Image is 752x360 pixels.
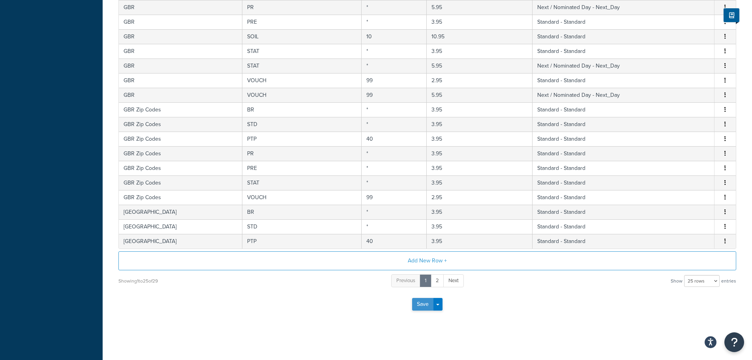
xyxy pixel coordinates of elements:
td: 99 [362,190,427,205]
td: Standard - Standard [533,29,714,44]
a: Previous [391,274,420,287]
td: [GEOGRAPHIC_DATA] [119,219,242,234]
td: 5.95 [427,88,533,102]
td: 3.95 [427,15,533,29]
td: GBR Zip Codes [119,132,242,146]
td: Standard - Standard [533,73,714,88]
td: PTP [242,234,361,249]
td: Standard - Standard [533,132,714,146]
td: GBR Zip Codes [119,175,242,190]
a: Next [443,274,464,287]
a: 1 [420,274,431,287]
td: 40 [362,234,427,249]
td: PRE [242,15,361,29]
td: STAT [242,44,361,58]
td: GBR [119,15,242,29]
td: Standard - Standard [533,219,714,234]
td: [GEOGRAPHIC_DATA] [119,205,242,219]
td: 3.95 [427,146,533,161]
button: Save [412,298,433,311]
span: Previous [396,277,415,284]
td: GBR Zip Codes [119,117,242,132]
td: [GEOGRAPHIC_DATA] [119,234,242,249]
td: 10.95 [427,29,533,44]
td: STD [242,219,361,234]
td: Next / Nominated Day - Next_Day [533,58,714,73]
td: Standard - Standard [533,234,714,249]
td: 2.95 [427,73,533,88]
td: 3.95 [427,219,533,234]
div: Showing 1 to 25 of 29 [118,275,158,286]
td: Standard - Standard [533,175,714,190]
td: Standard - Standard [533,44,714,58]
td: GBR Zip Codes [119,161,242,175]
td: 10 [362,29,427,44]
td: 2.95 [427,190,533,205]
td: PR [242,146,361,161]
td: VOUCH [242,190,361,205]
a: 2 [431,274,444,287]
td: 3.95 [427,102,533,117]
td: Standard - Standard [533,117,714,132]
td: 99 [362,73,427,88]
td: 3.95 [427,234,533,249]
td: BR [242,102,361,117]
td: BR [242,205,361,219]
td: GBR Zip Codes [119,190,242,205]
td: STAT [242,175,361,190]
span: entries [721,275,736,286]
td: PTP [242,132,361,146]
td: VOUCH [242,73,361,88]
td: GBR Zip Codes [119,146,242,161]
td: 3.95 [427,175,533,190]
td: PRE [242,161,361,175]
td: GBR Zip Codes [119,102,242,117]
td: SOIL [242,29,361,44]
td: 3.95 [427,117,533,132]
td: Standard - Standard [533,15,714,29]
button: Open Resource Center [724,332,744,352]
td: Standard - Standard [533,102,714,117]
td: Standard - Standard [533,146,714,161]
td: GBR [119,44,242,58]
span: Show [671,275,683,286]
button: Add New Row + [118,251,736,270]
td: Standard - Standard [533,161,714,175]
td: 3.95 [427,161,533,175]
td: 3.95 [427,132,533,146]
td: Standard - Standard [533,205,714,219]
td: GBR [119,88,242,102]
span: Next [448,277,459,284]
td: 5.95 [427,58,533,73]
td: 40 [362,132,427,146]
td: GBR [119,29,242,44]
td: GBR [119,58,242,73]
td: 99 [362,88,427,102]
td: 3.95 [427,205,533,219]
td: STAT [242,58,361,73]
td: GBR [119,73,242,88]
td: VOUCH [242,88,361,102]
td: STD [242,117,361,132]
td: Standard - Standard [533,190,714,205]
td: 3.95 [427,44,533,58]
button: Show Help Docs [724,8,739,22]
td: Next / Nominated Day - Next_Day [533,88,714,102]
